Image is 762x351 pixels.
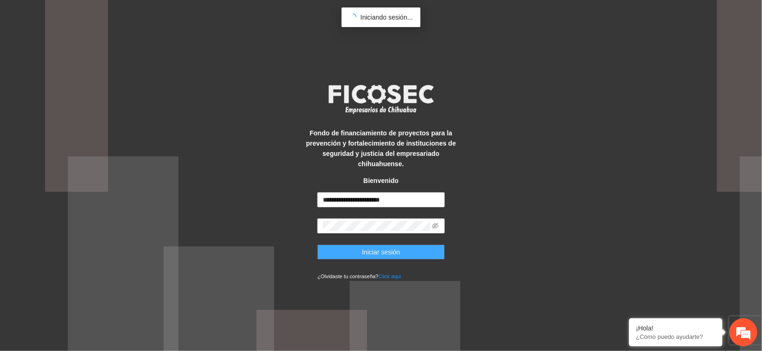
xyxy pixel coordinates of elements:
div: ¡Hola! [636,324,715,332]
a: Click aqui [378,274,401,279]
p: ¿Cómo puedo ayudarte? [636,333,715,340]
small: ¿Olvidaste tu contraseña? [317,274,401,279]
img: logo [322,82,439,116]
span: Iniciando sesión... [360,14,412,21]
span: Iniciar sesión [362,247,400,257]
strong: Fondo de financiamiento de proyectos para la prevención y fortalecimiento de instituciones de seg... [306,129,456,168]
strong: Bienvenido [364,177,398,184]
span: eye-invisible [432,223,439,229]
button: Iniciar sesión [317,245,444,260]
span: loading [349,14,357,21]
